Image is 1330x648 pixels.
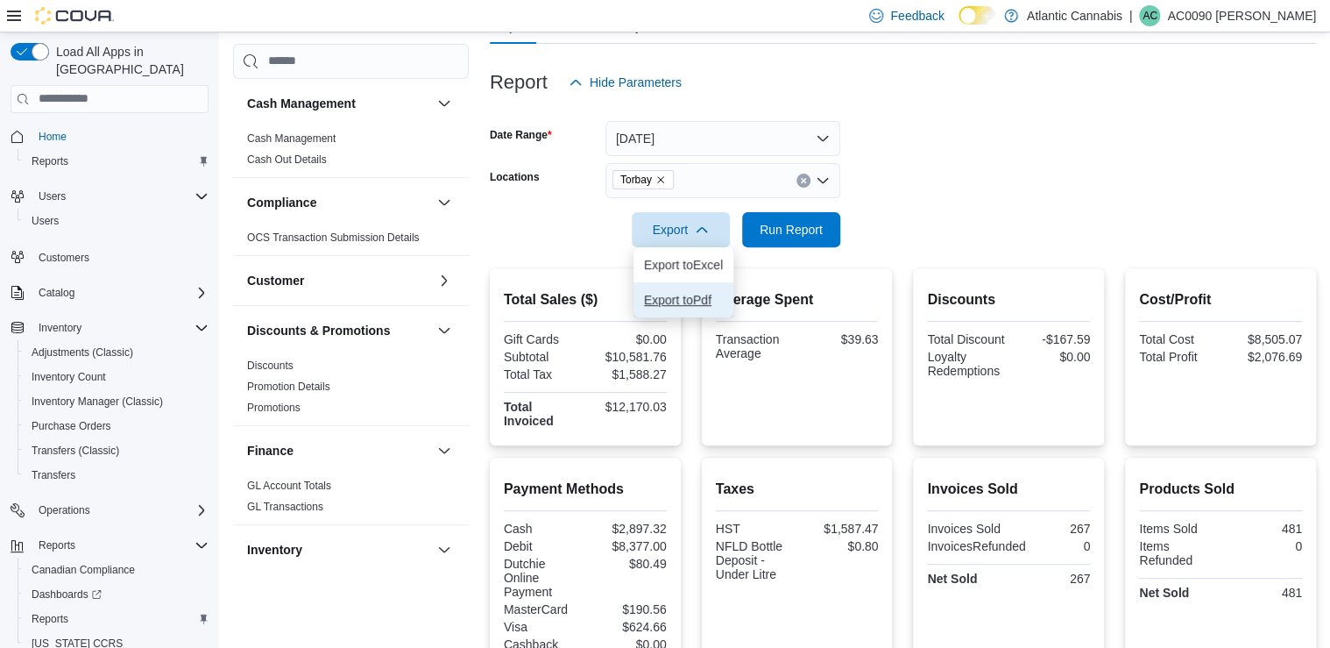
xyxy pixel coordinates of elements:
span: Reports [32,154,68,168]
span: Customers [39,251,89,265]
strong: Net Sold [927,572,977,586]
button: Customer [434,270,455,291]
div: HST [716,522,794,536]
a: Discounts [247,360,294,372]
a: Reports [25,151,75,172]
span: Run Report [760,221,823,239]
div: Total Tax [504,367,582,381]
button: Catalog [4,281,216,305]
button: Operations [32,500,97,521]
div: Compliance [233,227,469,255]
div: $0.00 [589,332,667,346]
span: Inventory [39,321,81,335]
span: Transfers (Classic) [25,440,209,461]
h2: Invoices Sold [927,479,1090,500]
div: $12,170.03 [589,400,667,414]
button: Export toExcel [633,247,733,282]
span: Home [32,125,209,147]
a: Promotion Details [247,381,330,393]
div: 0 [1032,539,1090,553]
span: Reports [25,609,209,630]
span: Catalog [32,282,209,303]
span: Inventory [32,317,209,338]
button: Discounts & Promotions [247,322,430,339]
p: AC0090 [PERSON_NAME] [1167,5,1316,26]
span: Users [25,210,209,231]
div: 267 [1012,522,1090,536]
button: Compliance [434,192,455,213]
img: Cova [35,7,114,25]
a: Reports [25,609,75,630]
button: [DATE] [605,121,840,156]
span: Inventory Count [32,370,106,384]
span: Adjustments (Classic) [25,342,209,363]
a: Adjustments (Classic) [25,342,140,363]
span: Purchase Orders [25,416,209,437]
div: $10,581.76 [589,350,667,364]
h2: Payment Methods [504,479,667,500]
button: Run Report [742,212,840,247]
button: Inventory [247,541,430,559]
a: GL Transactions [247,501,323,513]
h2: Cost/Profit [1139,289,1302,310]
span: Torbay [612,170,674,189]
button: Home [4,124,216,149]
h2: Total Sales ($) [504,289,667,310]
button: Clear input [796,174,810,188]
span: Promotion Details [247,380,330,394]
div: $8,505.07 [1224,332,1302,346]
h2: Products Sold [1139,479,1302,500]
h3: Customer [247,272,304,289]
span: Transfers [32,468,75,482]
a: OCS Transaction Submission Details [247,231,420,244]
div: MasterCard [504,602,582,616]
button: Cash Management [434,93,455,114]
div: NFLD Bottle Deposit - Under Litre [716,539,794,581]
span: Cash Management [247,132,336,146]
div: $2,076.69 [1224,350,1302,364]
span: Export [642,212,719,247]
button: Reports [18,607,216,631]
div: $2,897.32 [589,522,667,536]
button: Hide Parameters [562,65,689,100]
button: Export [632,212,730,247]
div: $39.63 [800,332,878,346]
button: Reports [18,149,216,174]
div: 267 [1012,572,1090,586]
label: Date Range [490,128,552,142]
button: Remove Torbay from selection in this group [655,174,666,185]
h2: Average Spent [716,289,879,310]
button: Compliance [247,194,430,211]
span: Inventory Manager (Classic) [25,391,209,412]
button: Inventory Count [18,365,216,389]
p: | [1129,5,1133,26]
span: Operations [32,500,209,521]
strong: Total Invoiced [504,400,554,428]
button: Inventory [4,316,216,340]
span: Transfers (Classic) [32,444,119,458]
button: Customers [4,244,216,269]
span: Hide Parameters [590,74,682,91]
button: Reports [32,535,82,556]
div: Total Cost [1139,332,1217,346]
span: Inventory Count [25,367,209,388]
button: Reports [4,533,216,558]
span: GL Account Totals [247,479,331,493]
input: Dark Mode [959,6,995,25]
span: Promotions [247,401,301,415]
div: $80.49 [589,557,667,571]
span: Discounts [247,359,294,373]
span: Adjustments (Classic) [32,345,133,360]
div: Total Discount [927,332,1005,346]
label: Locations [490,170,540,184]
div: 0 [1224,539,1302,553]
button: Users [32,186,73,207]
span: Load All Apps in [GEOGRAPHIC_DATA] [49,43,209,78]
a: Canadian Compliance [25,559,142,580]
div: 481 [1224,522,1302,536]
a: Dashboards [18,582,216,607]
span: Transfers [25,465,209,486]
strong: Net Sold [1139,586,1189,600]
button: Export toPdf [633,282,733,317]
div: Gift Cards [504,332,582,346]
